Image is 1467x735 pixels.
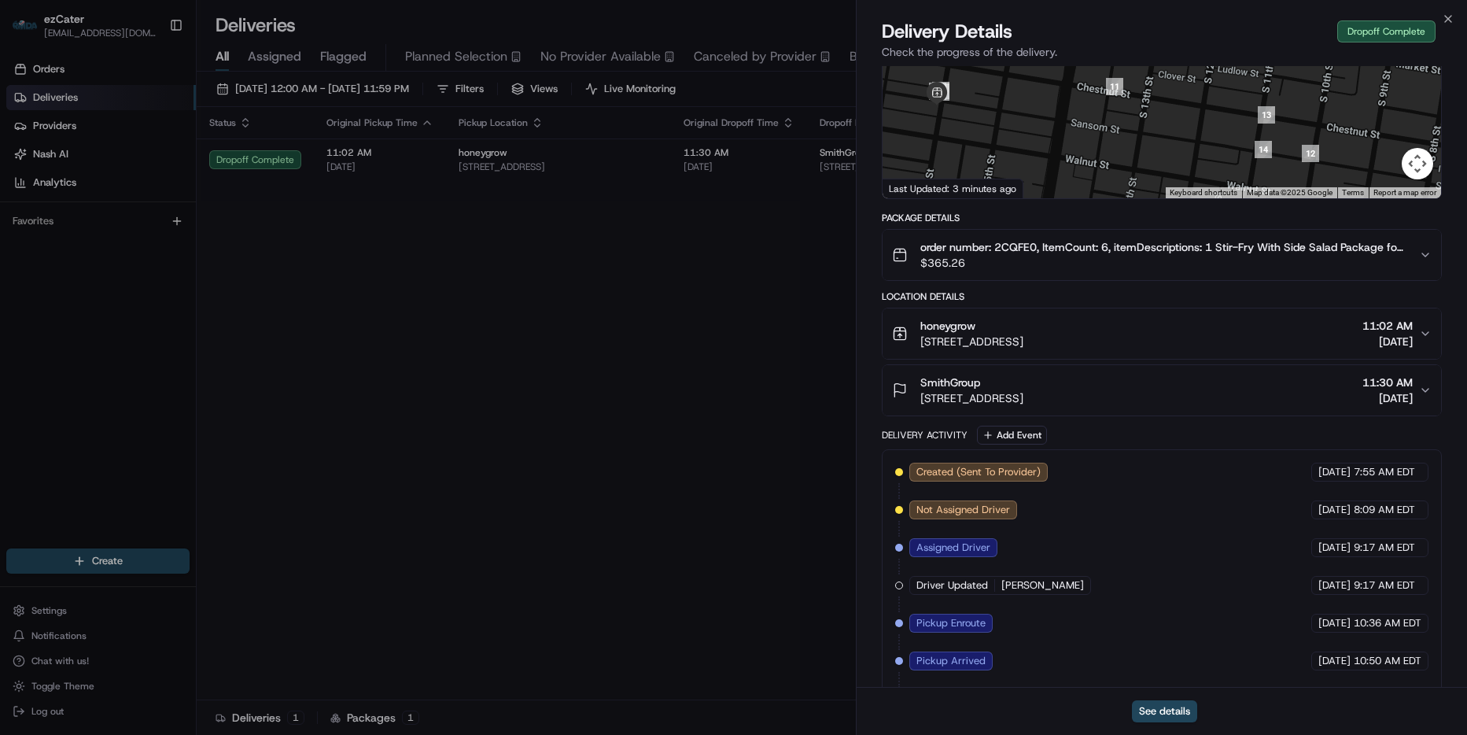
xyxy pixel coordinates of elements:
[882,290,1442,303] div: Location Details
[1354,654,1421,668] span: 10:50 AM EDT
[920,239,1406,255] span: order number: 2CQFE0, ItemCount: 6, itemDescriptions: 1 Stir-Fry With Side Salad Package for 12, ...
[1354,578,1415,593] span: 9:17 AM EDT
[127,222,259,250] a: 💻API Documentation
[883,365,1441,416] button: SmithGroup[STREET_ADDRESS]11:30 AM[DATE]
[1247,188,1332,197] span: Map data ©2025 Google
[41,102,260,118] input: Clear
[977,426,1047,445] button: Add Event
[111,266,190,279] a: Powered byPylon
[1362,390,1413,406] span: [DATE]
[1318,465,1351,479] span: [DATE]
[1362,334,1413,349] span: [DATE]
[1318,541,1351,555] span: [DATE]
[1354,616,1421,630] span: 10:36 AM EDT
[1318,616,1351,630] span: [DATE]
[1132,700,1197,722] button: See details
[883,230,1441,280] button: order number: 2CQFE0, ItemCount: 6, itemDescriptions: 1 Stir-Fry With Side Salad Package for 12, ...
[16,230,28,242] div: 📗
[1318,503,1351,517] span: [DATE]
[882,429,968,441] div: Delivery Activity
[1318,578,1351,593] span: [DATE]
[916,465,1041,479] span: Created (Sent To Provider)
[267,155,286,174] button: Start new chat
[916,654,986,668] span: Pickup Arrived
[1258,106,1275,124] div: 13
[1302,145,1319,162] div: 12
[883,308,1441,359] button: honeygrow[STREET_ADDRESS]11:02 AM[DATE]
[31,228,120,244] span: Knowledge Base
[1354,465,1415,479] span: 7:55 AM EDT
[16,16,47,47] img: Nash
[1402,148,1433,179] button: Map camera controls
[1342,188,1364,197] a: Terms (opens in new tab)
[886,178,938,198] a: Open this area in Google Maps (opens a new window)
[916,503,1010,517] span: Not Assigned Driver
[920,390,1023,406] span: [STREET_ADDRESS]
[916,616,986,630] span: Pickup Enroute
[16,63,286,88] p: Welcome 👋
[1106,78,1123,95] div: 11
[133,230,146,242] div: 💻
[1354,503,1415,517] span: 8:09 AM EDT
[1170,187,1237,198] button: Keyboard shortcuts
[932,82,949,99] div: 7
[1318,654,1351,668] span: [DATE]
[53,150,258,166] div: Start new chat
[882,19,1012,44] span: Delivery Details
[1373,188,1436,197] a: Report a map error
[886,178,938,198] img: Google
[920,255,1406,271] span: $365.26
[920,334,1023,349] span: [STREET_ADDRESS]
[920,375,980,390] span: SmithGroup
[883,179,1023,198] div: Last Updated: 3 minutes ago
[1362,375,1413,390] span: 11:30 AM
[916,541,990,555] span: Assigned Driver
[149,228,252,244] span: API Documentation
[157,267,190,279] span: Pylon
[1362,318,1413,334] span: 11:02 AM
[1255,141,1272,158] div: 14
[9,222,127,250] a: 📗Knowledge Base
[882,44,1442,60] p: Check the progress of the delivery.
[882,212,1442,224] div: Package Details
[1001,578,1084,593] span: [PERSON_NAME]
[53,166,199,179] div: We're available if you need us!
[16,150,44,179] img: 1736555255976-a54dd68f-1ca7-489b-9aae-adbdc363a1c4
[916,578,988,593] span: Driver Updated
[1354,541,1415,555] span: 9:17 AM EDT
[932,83,949,101] div: 8
[920,318,975,334] span: honeygrow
